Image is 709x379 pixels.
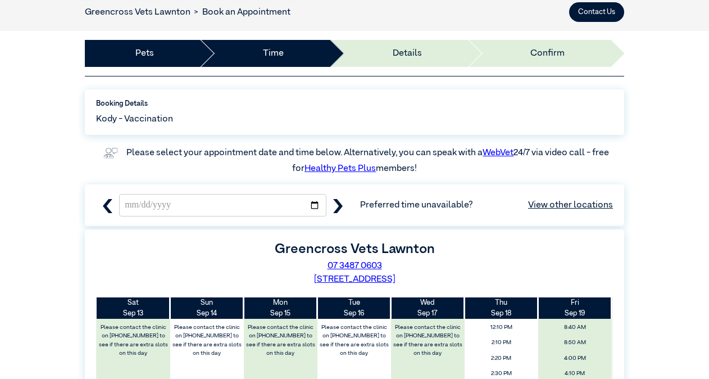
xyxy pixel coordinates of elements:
th: Sep 19 [538,297,612,319]
span: 2:10 PM [467,336,535,349]
label: Please select your appointment date and time below. Alternatively, you can speak with a 24/7 via ... [126,148,611,173]
a: Greencross Vets Lawnton [85,8,190,17]
a: WebVet [483,148,513,157]
span: 12:10 PM [467,321,535,334]
a: [STREET_ADDRESS] [314,275,396,284]
th: Sep 17 [391,297,465,319]
th: Sep 14 [170,297,244,319]
li: Book an Appointment [190,6,290,19]
th: Sep 15 [244,297,317,319]
a: Time [263,47,284,60]
span: 8:50 AM [541,336,608,349]
a: View other locations [528,198,613,212]
img: vet [100,144,121,162]
label: Please contact the clinic on [PHONE_NUMBER] to see if there are extra slots on this day [171,321,243,360]
label: Please contact the clinic on [PHONE_NUMBER] to see if there are extra slots on this day [318,321,390,360]
label: Booking Details [96,98,613,109]
th: Sep 13 [97,297,170,319]
a: Pets [135,47,154,60]
span: Preferred time unavailable? [360,198,613,212]
a: 07 3487 0603 [328,261,382,270]
a: Healthy Pets Plus [304,164,376,173]
span: 4:00 PM [541,352,608,365]
nav: breadcrumb [85,6,290,19]
span: Kody - Vaccination [96,112,173,126]
th: Sep 16 [317,297,391,319]
th: Sep 18 [465,297,538,319]
span: 2:20 PM [467,352,535,365]
button: Contact Us [569,2,624,22]
label: Please contact the clinic on [PHONE_NUMBER] to see if there are extra slots on this day [392,321,463,360]
label: Please contact the clinic on [PHONE_NUMBER] to see if there are extra slots on this day [245,321,317,360]
span: 8:40 AM [541,321,608,334]
label: Greencross Vets Lawnton [275,242,435,256]
label: Please contact the clinic on [PHONE_NUMBER] to see if there are extra slots on this day [98,321,170,360]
